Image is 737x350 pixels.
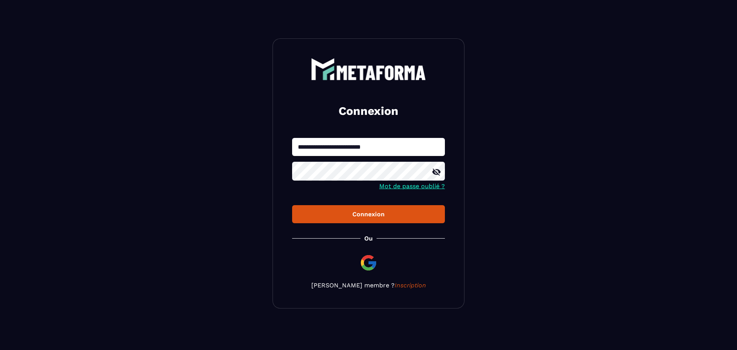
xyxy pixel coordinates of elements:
p: Ou [364,235,373,242]
h2: Connexion [301,103,436,119]
div: Connexion [298,211,439,218]
img: google [359,254,378,272]
a: logo [292,58,445,80]
p: [PERSON_NAME] membre ? [292,282,445,289]
button: Connexion [292,205,445,223]
img: logo [311,58,426,80]
a: Inscription [395,282,426,289]
a: Mot de passe oublié ? [379,182,445,190]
